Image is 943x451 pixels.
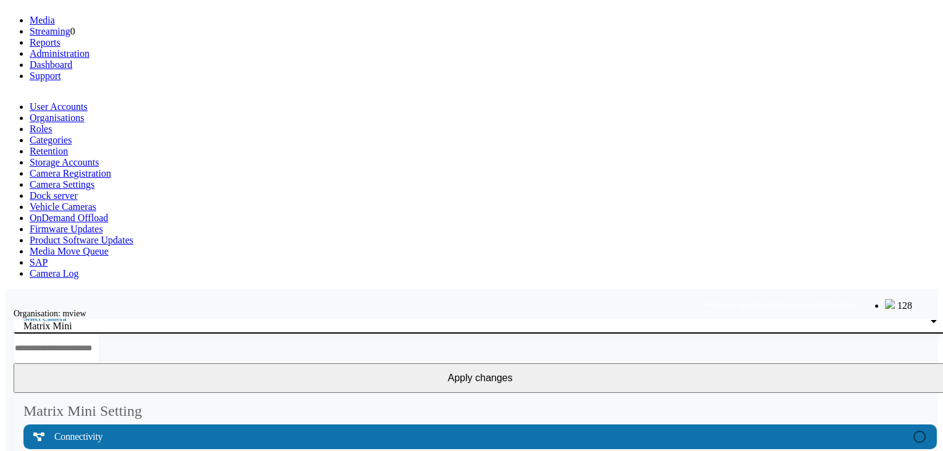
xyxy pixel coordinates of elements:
[30,201,96,212] a: Vehicle Cameras
[14,309,86,318] label: Organisation: mview
[70,26,75,36] span: 0
[30,146,68,156] a: Retention
[54,429,102,444] span: Connectivity
[897,300,912,311] span: 128
[30,112,85,123] a: Organisations
[30,235,133,245] a: Product Software Updates
[30,157,99,167] a: Storage Accounts
[885,299,895,309] img: bell25.png
[30,224,103,234] a: Firmware Updates
[23,403,142,419] mat-card-title: Matrix Mini Setting
[30,70,61,81] a: Support
[704,300,860,309] span: Welcome, System Administrator (Administrator)
[30,37,60,48] a: Reports
[30,15,55,25] a: Media
[30,246,109,256] a: Media Move Queue
[30,168,111,179] a: Camera Registration
[30,48,89,59] a: Administration
[30,190,78,201] a: Dock server
[23,321,72,331] span: Matrix Mini
[30,135,72,145] a: Categories
[30,268,79,279] a: Camera Log
[30,213,108,223] a: OnDemand Offload
[30,26,70,36] a: Streaming
[30,59,72,70] a: Dashboard
[30,257,48,268] a: SAP
[30,124,52,134] a: Roles
[30,179,94,190] a: Camera Settings
[30,101,88,112] a: User Accounts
